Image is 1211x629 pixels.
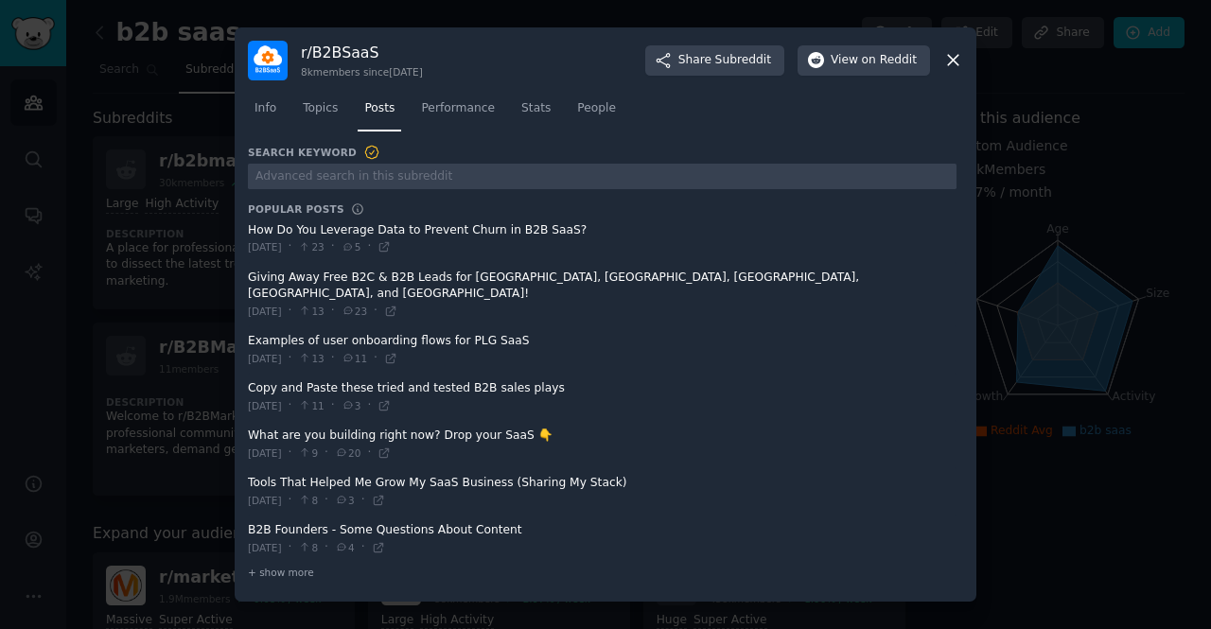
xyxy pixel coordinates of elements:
span: · [361,492,365,509]
span: 13 [298,352,324,365]
span: 3 [342,399,361,412]
a: Stats [515,94,557,132]
a: Performance [414,94,501,132]
span: on Reddit [862,52,917,69]
span: + show more [248,566,314,579]
span: · [289,445,292,462]
a: Info [248,94,283,132]
span: 8 [298,541,318,554]
span: [DATE] [248,399,282,412]
span: 9 [298,446,318,460]
span: · [374,303,377,320]
span: · [289,397,292,414]
span: 11 [342,352,367,365]
span: · [325,492,328,509]
a: Posts [358,94,401,132]
span: 4 [335,541,355,554]
span: 3 [335,494,355,507]
span: Subreddit [715,52,771,69]
span: Info [254,100,276,117]
h3: Search Keyword [248,144,380,161]
span: · [367,445,371,462]
span: · [289,350,292,367]
span: Performance [421,100,495,117]
span: People [577,100,616,117]
span: 20 [335,446,360,460]
span: 11 [298,399,324,412]
span: · [374,350,377,367]
span: Topics [303,100,338,117]
a: People [570,94,623,132]
h3: Popular Posts [248,202,344,216]
button: ShareSubreddit [645,45,784,76]
span: · [289,238,292,255]
span: 23 [342,305,367,318]
span: · [331,397,335,414]
span: · [367,238,371,255]
span: · [361,539,365,556]
span: [DATE] [248,541,282,554]
span: [DATE] [248,305,282,318]
div: 8k members since [DATE] [301,65,423,79]
span: [DATE] [248,494,282,507]
img: B2BSaaS [248,41,288,80]
span: · [331,350,335,367]
span: 8 [298,494,318,507]
input: Advanced search in this subreddit [248,164,957,189]
span: · [331,303,335,320]
span: Posts [364,100,395,117]
span: [DATE] [248,352,282,365]
span: Stats [521,100,551,117]
span: 5 [342,240,361,253]
span: · [367,397,371,414]
h3: r/ B2BSaaS [301,43,423,62]
span: 23 [298,240,324,253]
span: · [289,492,292,509]
span: · [331,238,335,255]
span: · [289,539,292,556]
span: 13 [298,305,324,318]
button: Viewon Reddit [798,45,930,76]
span: Share [678,52,771,69]
span: View [831,52,917,69]
span: [DATE] [248,240,282,253]
a: Topics [296,94,344,132]
span: · [289,303,292,320]
span: · [325,539,328,556]
span: · [325,445,328,462]
span: [DATE] [248,446,282,460]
